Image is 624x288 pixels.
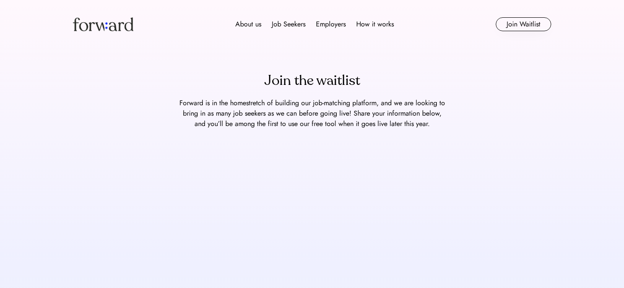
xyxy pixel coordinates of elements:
div: Join the waitlist [264,70,360,91]
div: Employers [316,19,346,29]
div: Job Seekers [272,19,305,29]
img: Forward logo [73,17,133,31]
div: About us [235,19,261,29]
button: Join Waitlist [496,17,551,31]
div: Forward is in the homestretch of building our job-matching platform, and we are looking to bring ... [178,98,446,129]
div: How it works [356,19,394,29]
